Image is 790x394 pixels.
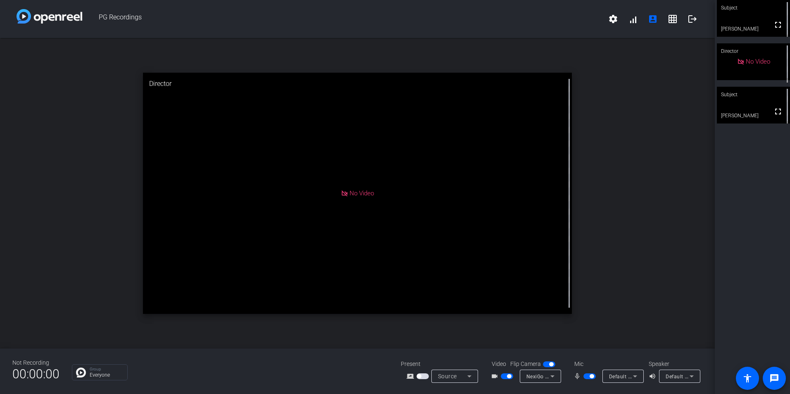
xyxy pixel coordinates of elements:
[90,373,123,377] p: Everyone
[76,368,86,377] img: Chat Icon
[773,20,783,30] mat-icon: fullscreen
[82,9,603,29] span: PG Recordings
[526,373,624,380] span: NexiGo N660 FHD Webcam (1d6c:0103)
[407,371,416,381] mat-icon: screen_share_outline
[143,73,572,95] div: Director
[438,373,457,380] span: Source
[17,9,82,24] img: white-gradient.svg
[90,367,123,371] p: Group
[773,107,783,116] mat-icon: fullscreen
[12,364,59,384] span: 00:00:00
[746,58,770,65] span: No Video
[649,371,659,381] mat-icon: volume_up
[717,43,790,59] div: Director
[492,360,506,368] span: Video
[717,87,790,102] div: Subject
[649,360,698,368] div: Speaker
[742,373,752,383] mat-icon: accessibility
[769,373,779,383] mat-icon: message
[573,371,583,381] mat-icon: mic_none
[623,9,643,29] button: signal_cellular_alt
[350,190,374,197] span: No Video
[608,14,618,24] mat-icon: settings
[566,360,649,368] div: Mic
[688,14,697,24] mat-icon: logout
[12,358,59,367] div: Not Recording
[510,360,541,368] span: Flip Camera
[668,14,678,24] mat-icon: grid_on
[401,360,483,368] div: Present
[666,373,762,380] span: Default - Headphones (Jabra Evolve 65)
[648,14,658,24] mat-icon: account_box
[491,371,501,381] mat-icon: videocam_outline
[609,373,778,380] span: Default - Microphone (NexiGo N660 FHD Webcam Audio) (1d6c:0103)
